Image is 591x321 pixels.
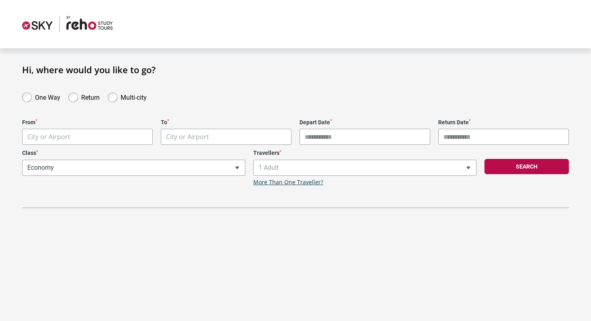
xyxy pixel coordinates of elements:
[161,119,291,126] label: To
[35,92,60,101] label: One Way
[254,160,476,175] span: 1 Adult
[22,64,569,75] h1: Hi, where would you like to go?
[484,159,569,174] button: Search
[81,92,100,101] label: Return
[23,160,245,175] span: Economy
[121,92,147,101] label: Multi-city
[23,129,152,145] span: City or Airport
[161,129,291,145] span: City or Airport
[166,132,209,141] span: City or Airport
[438,119,569,126] label: Return Date
[22,160,245,176] span: Economy
[253,160,476,176] span: 1 Adult
[22,129,153,145] span: City or Airport
[253,150,476,156] label: Travellers
[300,119,430,126] label: Depart Date
[27,132,70,141] span: City or Airport
[253,179,323,186] a: More Than One Traveller?
[22,150,245,156] label: Class
[22,119,153,126] label: From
